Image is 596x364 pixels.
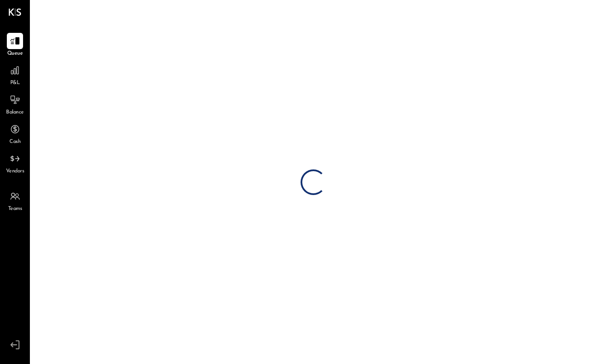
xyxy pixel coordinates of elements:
[0,33,29,58] a: Queue
[7,50,23,58] span: Queue
[9,138,20,146] span: Cash
[6,168,24,175] span: Vendors
[0,151,29,175] a: Vendors
[6,109,24,116] span: Balance
[0,62,29,87] a: P&L
[8,205,22,213] span: Teams
[10,79,20,87] span: P&L
[0,92,29,116] a: Balance
[0,188,29,213] a: Teams
[0,121,29,146] a: Cash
